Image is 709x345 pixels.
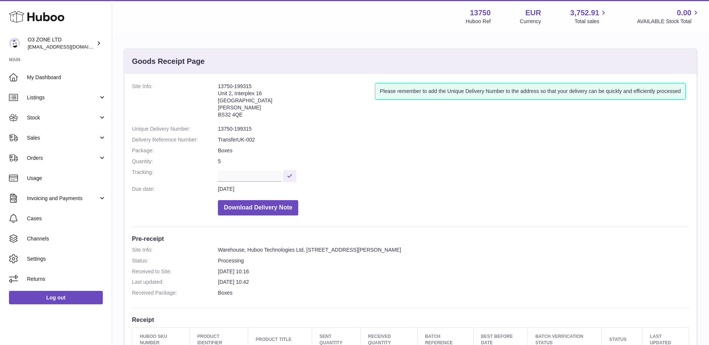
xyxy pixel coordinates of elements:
span: AVAILABLE Stock Total [637,18,700,25]
address: 13750-199315 Unit 2, Interplex 16 [GEOGRAPHIC_DATA] [PERSON_NAME] BS32 4QE [218,83,375,122]
span: Returns [27,276,106,283]
span: Listings [27,94,98,101]
dt: Package: [132,147,218,154]
h3: Goods Receipt Page [132,56,205,66]
dt: Quantity: [132,158,218,165]
dt: Unique Delivery Number: [132,125,218,133]
dd: TransferUK-002 [218,136,689,143]
dd: Processing [218,257,689,264]
span: Orders [27,155,98,162]
dd: Warehouse, Huboo Technologies Ltd, [STREET_ADDRESS][PERSON_NAME] [218,246,689,254]
span: Settings [27,255,106,262]
button: Download Delivery Note [218,200,298,215]
strong: EUR [525,8,541,18]
span: 0.00 [677,8,691,18]
a: Log out [9,291,103,304]
span: Total sales [574,18,608,25]
h3: Receipt [132,316,689,324]
strong: 13750 [470,8,491,18]
span: Stock [27,114,98,121]
span: 3,752.91 [570,8,599,18]
a: 3,752.91 Total sales [570,8,608,25]
span: Usage [27,175,106,182]
div: Huboo Ref [466,18,491,25]
span: My Dashboard [27,74,106,81]
div: Please remember to add the Unique Delivery Number to the address so that your delivery can be qui... [375,83,685,100]
span: Channels [27,235,106,242]
dd: [DATE] 10:16 [218,268,689,275]
dd: Boxes [218,147,689,154]
span: [EMAIL_ADDRESS][DOMAIN_NAME] [28,44,110,50]
dd: 13750-199315 [218,125,689,133]
span: Invoicing and Payments [27,195,98,202]
div: Currency [520,18,541,25]
dt: Delivery Reference Number: [132,136,218,143]
img: hello@o3zoneltd.co.uk [9,38,20,49]
dt: Status: [132,257,218,264]
dt: Last updated: [132,279,218,286]
dt: Site Info: [132,83,218,122]
dt: Tracking: [132,169,218,182]
dt: Due date: [132,186,218,193]
dt: Received to Site: [132,268,218,275]
a: 0.00 AVAILABLE Stock Total [637,8,700,25]
div: O3 ZONE LTD [28,36,95,50]
dd: 5 [218,158,689,165]
dt: Site Info: [132,246,218,254]
span: Cases [27,215,106,222]
span: Sales [27,134,98,142]
dt: Received Package: [132,289,218,296]
h3: Pre-receipt [132,234,689,243]
dd: [DATE] 10:42 [218,279,689,286]
dd: Boxes [218,289,689,296]
dd: [DATE] [218,186,689,193]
